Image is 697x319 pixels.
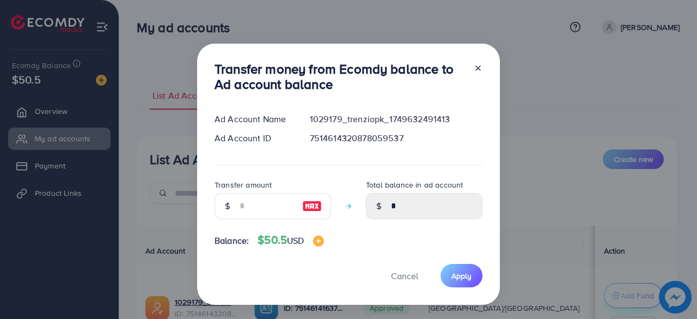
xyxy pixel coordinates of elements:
[206,132,301,145] div: Ad Account ID
[287,234,304,246] span: USD
[215,234,249,247] span: Balance:
[258,233,323,247] h4: $50.5
[301,113,491,125] div: 1029179_trenziopk_1749632491413
[451,270,472,281] span: Apply
[302,200,322,213] img: image
[301,132,491,145] div: 7514614320878059537
[391,270,418,282] span: Cancel
[215,179,272,190] label: Transfer amount
[377,264,432,287] button: Cancel
[441,264,482,287] button: Apply
[366,179,463,190] label: Total balance in ad account
[206,113,301,125] div: Ad Account Name
[313,236,324,246] img: image
[215,61,465,93] h3: Transfer money from Ecomdy balance to Ad account balance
